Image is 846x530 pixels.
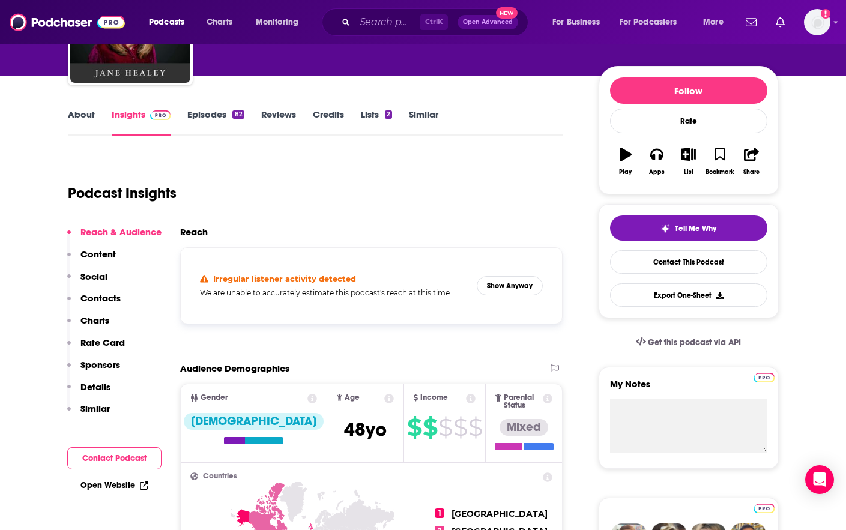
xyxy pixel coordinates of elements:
div: List [684,169,693,176]
div: Play [619,169,632,176]
button: open menu [247,13,314,32]
h4: Irregular listener activity detected [213,274,356,283]
h5: We are unable to accurately estimate this podcast's reach at this time. [200,288,468,297]
button: Sponsors [67,359,120,381]
p: Similar [80,403,110,414]
a: Pro website [754,502,775,513]
label: My Notes [610,378,767,399]
div: Open Intercom Messenger [805,465,834,494]
button: open menu [612,13,695,32]
span: Income [420,394,448,402]
input: Search podcasts, credits, & more... [355,13,420,32]
span: New [496,7,518,19]
a: Similar [409,109,438,136]
div: [DEMOGRAPHIC_DATA] [184,413,324,430]
button: Show profile menu [804,9,830,35]
button: Show Anyway [477,276,543,295]
img: Podchaser Pro [150,110,171,120]
button: Apps [641,140,672,183]
p: Rate Card [80,337,125,348]
button: tell me why sparkleTell Me Why [610,215,767,241]
button: Share [736,140,767,183]
button: Play [610,140,641,183]
span: Age [345,394,360,402]
img: tell me why sparkle [660,224,670,233]
a: Lists2 [361,109,392,136]
div: Share [743,169,760,176]
p: Details [80,381,110,393]
a: Contact This Podcast [610,250,767,274]
a: Get this podcast via API [626,328,751,357]
p: Reach & Audience [80,226,162,238]
p: Charts [80,315,109,326]
button: open menu [544,13,615,32]
span: Get this podcast via API [648,337,741,348]
button: Export One-Sheet [610,283,767,307]
span: $ [453,418,467,437]
button: Content [67,248,116,271]
a: About [68,109,95,136]
span: Monitoring [256,14,298,31]
span: Open Advanced [463,19,513,25]
div: 2 [385,110,392,119]
button: Open AdvancedNew [458,15,518,29]
div: Rate [610,109,767,133]
span: Logged in as SkyHorsePub35 [804,9,830,35]
span: $ [407,418,421,437]
div: Bookmark [706,169,734,176]
p: Content [80,248,116,260]
span: 1 [435,508,444,518]
button: Contact Podcast [67,447,162,469]
button: Bookmark [704,140,736,183]
img: Podchaser Pro [754,504,775,513]
p: Contacts [80,292,121,304]
span: [GEOGRAPHIC_DATA] [452,508,548,519]
span: More [703,14,724,31]
a: Show notifications dropdown [771,12,790,32]
button: Rate Card [67,337,125,359]
button: Contacts [67,292,121,315]
button: Social [67,271,107,293]
p: Social [80,271,107,282]
span: Ctrl K [420,14,448,30]
p: Sponsors [80,359,120,370]
span: For Business [552,14,600,31]
img: User Profile [804,9,830,35]
a: Show notifications dropdown [741,12,761,32]
img: Podchaser - Follow, Share and Rate Podcasts [10,11,125,34]
h2: Audience Demographics [180,363,289,374]
a: InsightsPodchaser Pro [112,109,171,136]
button: Details [67,381,110,403]
span: 48 yo [344,418,387,441]
span: Gender [201,394,228,402]
h2: Reach [180,226,208,238]
span: Podcasts [149,14,184,31]
button: Similar [67,403,110,425]
a: Credits [313,109,344,136]
div: Search podcasts, credits, & more... [333,8,540,36]
span: Parental Status [504,394,541,409]
a: Open Website [80,480,148,490]
button: List [672,140,704,183]
a: Episodes82 [187,109,244,136]
span: $ [423,418,437,437]
a: Pro website [754,371,775,382]
button: Follow [610,77,767,104]
svg: Add a profile image [821,9,830,19]
button: Charts [67,315,109,337]
div: 82 [232,110,244,119]
span: $ [438,418,452,437]
button: open menu [695,13,739,32]
span: Charts [207,14,232,31]
button: open menu [140,13,200,32]
span: $ [468,418,482,437]
div: Apps [649,169,665,176]
a: Reviews [261,109,296,136]
h1: Podcast Insights [68,184,177,202]
span: Tell Me Why [675,224,716,233]
div: Mixed [500,419,548,436]
a: Charts [199,13,240,32]
button: Reach & Audience [67,226,162,248]
span: Countries [203,472,237,480]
